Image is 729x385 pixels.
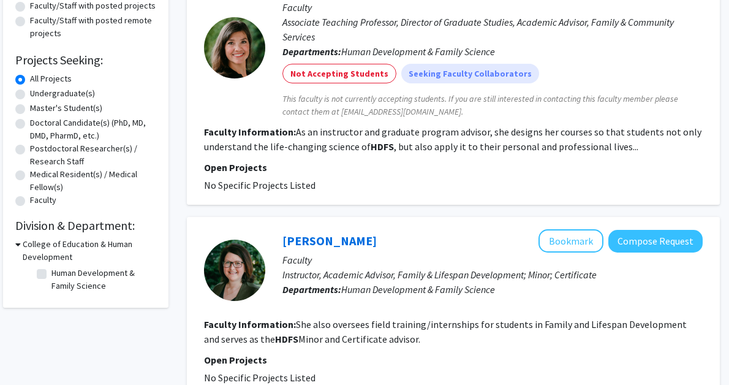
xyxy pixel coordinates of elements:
[204,126,296,138] b: Faculty Information:
[15,53,156,67] h2: Projects Seeking:
[204,318,687,345] fg-read-more: She also oversees field training/internships for students in Family and Lifespan Development and ...
[30,102,102,115] label: Master's Student(s)
[282,93,703,118] span: This faculty is not currently accepting students. If you are still interested in contacting this ...
[51,267,153,292] label: Human Development & Family Science
[9,330,52,376] iframe: Chat
[282,45,341,58] b: Departments:
[282,15,703,44] p: Associate Teaching Professor, Director of Graduate Studies, Academic Advisor, Family & Community ...
[204,372,315,384] span: No Specific Projects Listed
[204,179,315,191] span: No Specific Projects Listed
[30,72,72,85] label: All Projects
[371,140,394,153] b: HDFS
[30,14,156,40] label: Faculty/Staff with posted remote projects
[30,142,156,168] label: Postdoctoral Researcher(s) / Research Staff
[30,194,56,207] label: Faculty
[608,230,703,253] button: Compose Request to Kelly Warzinik
[282,233,377,248] a: [PERSON_NAME]
[204,126,701,153] fg-read-more: As an instructor and graduate program advisor, she designs her courses so that students not only ...
[30,168,156,194] label: Medical Resident(s) / Medical Fellow(s)
[341,45,495,58] span: Human Development & Family Science
[30,116,156,142] label: Doctoral Candidate(s) (PhD, MD, DMD, PharmD, etc.)
[15,218,156,233] h2: Division & Department:
[401,64,539,83] mat-chip: Seeking Faculty Collaborators
[282,253,703,267] p: Faculty
[30,87,95,100] label: Undergraduate(s)
[282,267,703,282] p: Instructor, Academic Advisor, Family & Lifespan Development; Minor; Certificate
[275,333,298,345] b: HDFS
[282,64,396,83] mat-chip: Not Accepting Students
[204,160,703,175] p: Open Projects
[341,283,495,295] span: Human Development & Family Science
[204,353,703,367] p: Open Projects
[204,318,296,330] b: Faculty Information:
[23,238,156,264] h3: College of Education & Human Development
[282,283,341,295] b: Departments:
[538,229,603,253] button: Add Kelly Warzinik to Bookmarks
